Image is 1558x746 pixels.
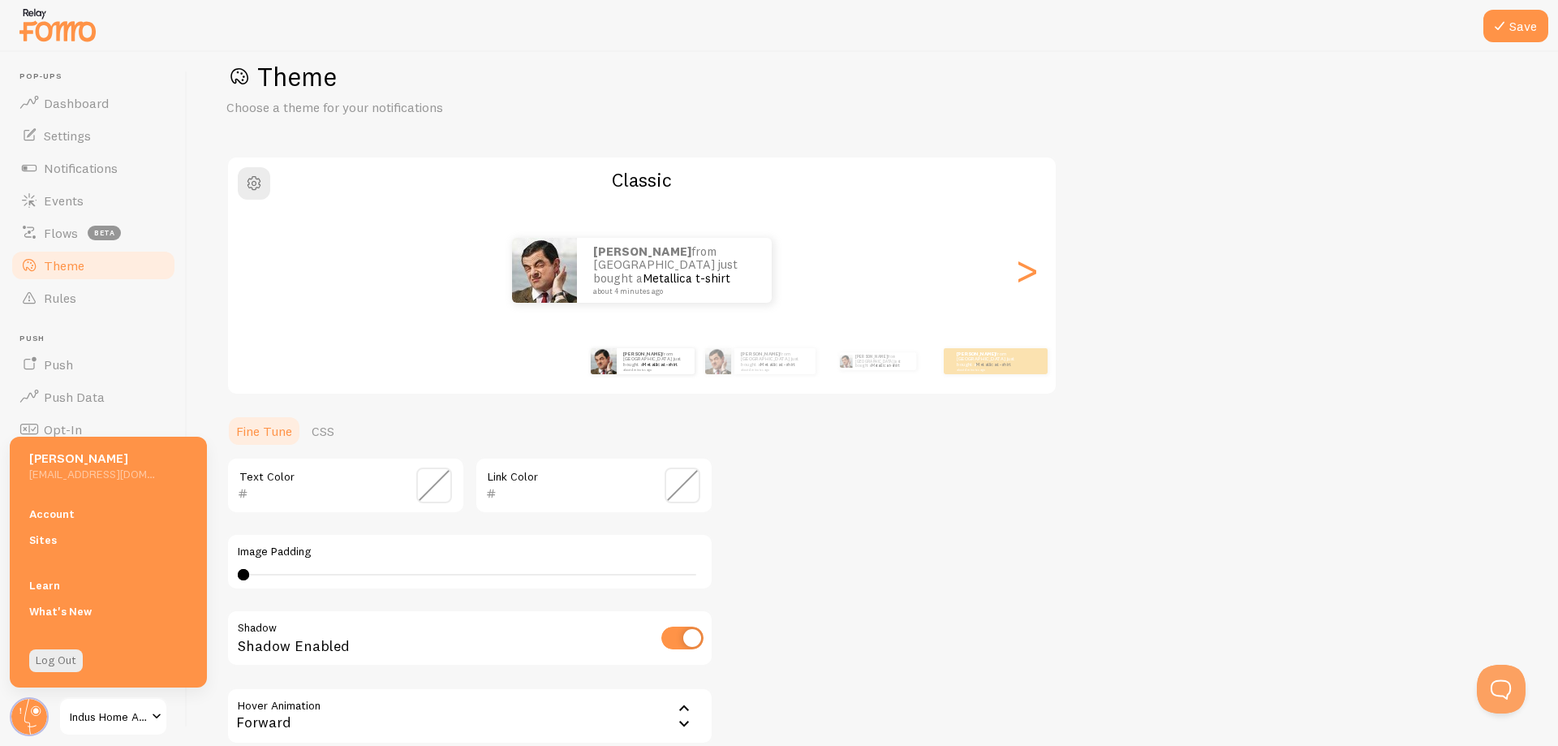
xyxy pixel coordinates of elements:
[44,95,109,111] span: Dashboard
[44,192,84,209] span: Events
[10,119,177,152] a: Settings
[839,355,852,368] img: Fomo
[643,361,678,368] a: Metallica t-shirt
[593,244,691,259] strong: [PERSON_NAME]
[10,348,177,381] a: Push
[226,415,302,447] a: Fine Tune
[29,450,155,467] h5: [PERSON_NAME]
[302,415,344,447] a: CSS
[88,226,121,240] span: beta
[741,368,807,371] small: about 4 minutes ago
[10,413,177,446] a: Opt-In
[44,356,73,373] span: Push
[226,688,713,744] div: Forward
[44,257,84,274] span: Theme
[10,527,207,553] a: Sites
[10,282,177,314] a: Rules
[1477,665,1526,714] iframe: Help Scout Beacon - Open
[623,351,662,357] strong: [PERSON_NAME]
[741,351,780,357] strong: [PERSON_NAME]
[44,421,82,438] span: Opt-In
[512,238,577,303] img: Fomo
[44,127,91,144] span: Settings
[58,697,168,736] a: Indus Home Appliances
[643,270,730,286] a: Metallica t-shirt
[741,351,809,371] p: from [GEOGRAPHIC_DATA] just bought a
[10,152,177,184] a: Notifications
[760,361,795,368] a: Metallica t-shirt
[10,87,177,119] a: Dashboard
[591,348,617,374] img: Fomo
[238,545,702,559] label: Image Padding
[17,4,98,45] img: fomo-relay-logo-orange.svg
[44,160,118,176] span: Notifications
[10,217,177,249] a: Flows beta
[623,351,688,371] p: from [GEOGRAPHIC_DATA] just bought a
[44,389,105,405] span: Push Data
[70,707,147,727] span: Indus Home Appliances
[10,572,207,598] a: Learn
[705,348,731,374] img: Fomo
[19,334,177,344] span: Push
[855,354,888,359] strong: [PERSON_NAME]
[10,501,207,527] a: Account
[10,598,207,624] a: What's New
[872,363,899,368] a: Metallica t-shirt
[593,245,755,295] p: from [GEOGRAPHIC_DATA] just bought a
[29,467,155,481] h5: [EMAIL_ADDRESS][DOMAIN_NAME]
[957,351,996,357] strong: [PERSON_NAME]
[226,60,1519,93] h1: Theme
[226,610,713,669] div: Shadow Enabled
[855,352,910,370] p: from [GEOGRAPHIC_DATA] just bought a
[44,290,76,306] span: Rules
[957,368,1020,371] small: about 4 minutes ago
[10,249,177,282] a: Theme
[1017,212,1036,329] div: Next slide
[976,361,1011,368] a: Metallica t-shirt
[228,167,1056,192] h2: Classic
[10,381,177,413] a: Push Data
[29,649,83,672] a: Log Out
[19,71,177,82] span: Pop-ups
[10,184,177,217] a: Events
[623,368,686,371] small: about 4 minutes ago
[593,287,751,295] small: about 4 minutes ago
[44,225,78,241] span: Flows
[226,98,616,117] p: Choose a theme for your notifications
[957,351,1022,371] p: from [GEOGRAPHIC_DATA] just bought a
